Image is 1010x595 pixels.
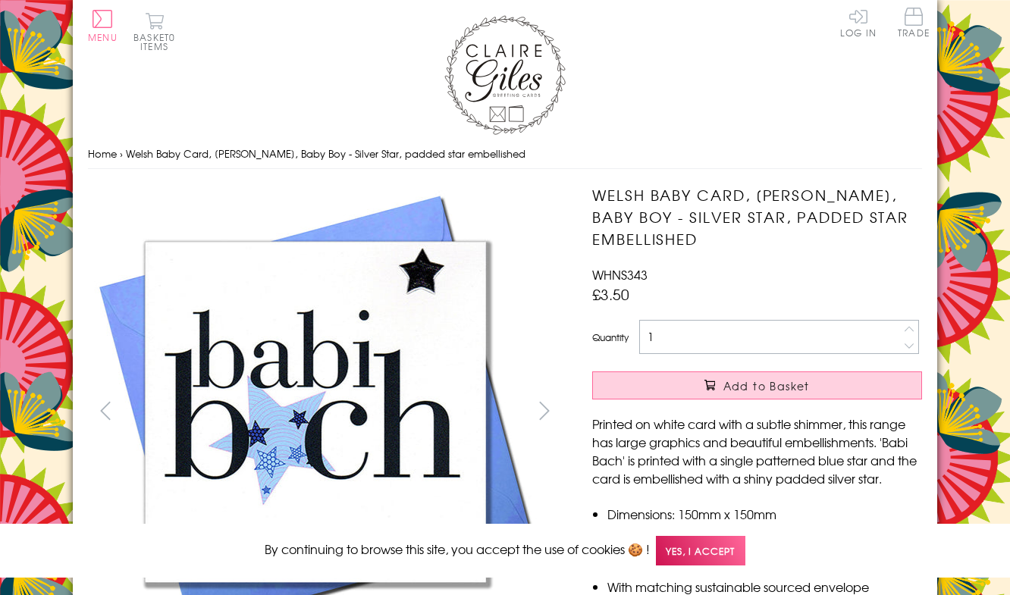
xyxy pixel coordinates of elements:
[120,146,123,161] span: ›
[140,30,175,53] span: 0 items
[592,265,648,283] span: WHNS343
[898,8,930,37] span: Trade
[528,393,562,427] button: next
[88,10,118,42] button: Menu
[723,378,810,393] span: Add to Basket
[840,8,877,37] a: Log In
[126,146,525,161] span: Welsh Baby Card, [PERSON_NAME], Baby Boy - Silver Star, padded star embellished
[607,505,922,523] li: Dimensions: 150mm x 150mm
[592,371,922,399] button: Add to Basket
[898,8,930,40] a: Trade
[88,30,118,44] span: Menu
[592,415,922,487] p: Printed on white card with a subtle shimmer, this range has large graphics and beautiful embellis...
[133,12,175,51] button: Basket0 items
[88,146,117,161] a: Home
[444,15,566,135] img: Claire Giles Greetings Cards
[656,536,745,565] span: Yes, I accept
[592,184,922,249] h1: Welsh Baby Card, [PERSON_NAME], Baby Boy - Silver Star, padded star embellished
[592,283,629,305] span: £3.50
[88,139,922,170] nav: breadcrumbs
[88,393,122,427] button: prev
[592,330,629,344] label: Quantity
